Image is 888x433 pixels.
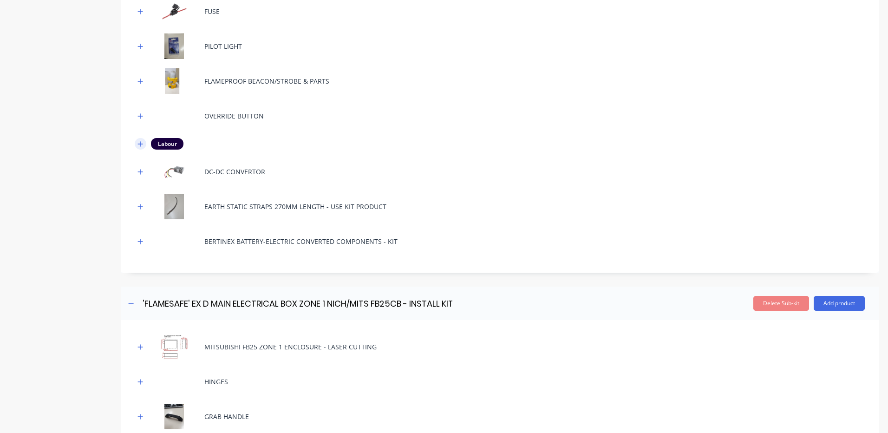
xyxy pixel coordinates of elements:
[204,342,377,352] div: MITSUBISHI FB25 ZONE 1 ENCLOSURE - LASER CUTTING
[814,296,865,311] button: Add product
[753,296,809,311] button: Delete Sub-kit
[204,76,329,86] div: FLAMEPROOF BEACON/STROBE & PARTS
[151,404,197,429] img: GRAB HANDLE
[142,297,453,310] input: Enter sub-kit name
[151,159,197,184] img: DC-DC CONVERTOR
[151,194,197,219] img: EARTH STATIC STRAPS 270MM LENGTH - USE KIT PRODUCT
[204,236,398,246] div: BERTINEX BATTERY-ELECTRIC CONVERTED COMPONENTS - KIT
[151,33,197,59] img: PILOT LIGHT
[151,68,197,94] img: FLAMEPROOF BEACON/STROBE & PARTS
[204,377,228,387] div: HINGES
[204,167,265,177] div: DC-DC CONVERTOR
[204,202,386,211] div: EARTH STATIC STRAPS 270MM LENGTH - USE KIT PRODUCT
[204,7,220,16] div: FUSE
[204,412,249,421] div: GRAB HANDLE
[151,138,183,149] div: Labour
[151,334,197,360] img: MITSUBISHI FB25 ZONE 1 ENCLOSURE - LASER CUTTING
[204,111,264,121] div: OVERRIDE BUTTON
[204,41,242,51] div: PILOT LIGHT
